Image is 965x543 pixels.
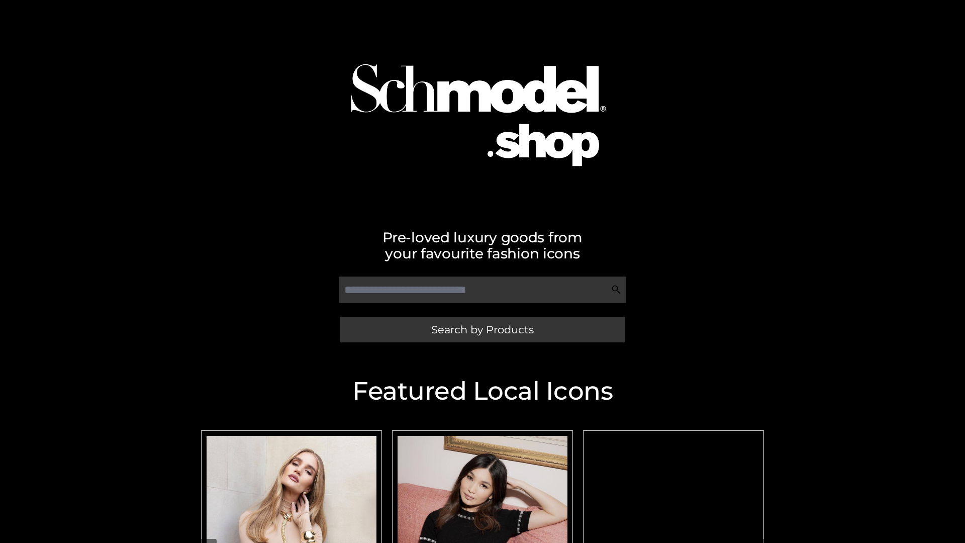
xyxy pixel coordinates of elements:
[340,317,625,342] a: Search by Products
[196,229,769,261] h2: Pre-loved luxury goods from your favourite fashion icons
[431,324,534,335] span: Search by Products
[196,379,769,404] h2: Featured Local Icons​
[611,285,621,295] img: Search Icon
